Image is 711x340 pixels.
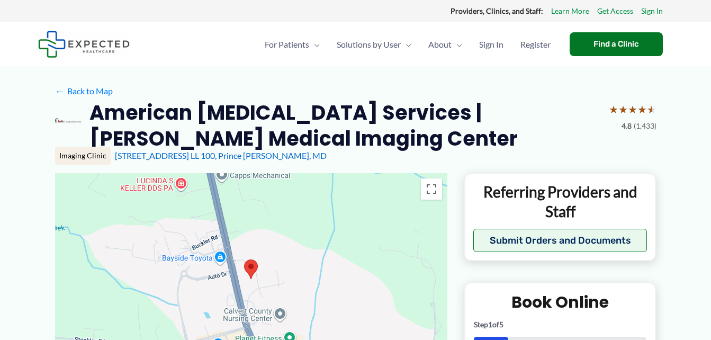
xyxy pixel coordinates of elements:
[618,100,628,119] span: ★
[488,320,492,329] span: 1
[499,320,503,329] span: 5
[479,26,503,63] span: Sign In
[641,4,663,18] a: Sign In
[256,26,328,63] a: For PatientsMenu Toggle
[55,147,111,165] div: Imaging Clinic
[634,119,656,133] span: (1,433)
[512,26,559,63] a: Register
[473,229,647,252] button: Submit Orders and Documents
[622,119,632,133] span: 4.8
[89,100,600,152] h2: American [MEDICAL_DATA] Services | [PERSON_NAME] Medical Imaging Center
[421,178,442,200] button: Toggle fullscreen view
[401,26,411,63] span: Menu Toggle
[55,83,113,99] a: ←Back to Map
[256,26,559,63] nav: Primary Site Navigation
[647,100,656,119] span: ★
[474,292,647,312] h2: Book Online
[474,321,647,328] p: Step of
[309,26,320,63] span: Menu Toggle
[597,4,633,18] a: Get Access
[637,100,647,119] span: ★
[473,182,647,221] p: Referring Providers and Staff
[452,26,462,63] span: Menu Toggle
[628,100,637,119] span: ★
[38,31,130,58] img: Expected Healthcare Logo - side, dark font, small
[328,26,420,63] a: Solutions by UserMenu Toggle
[551,4,589,18] a: Learn More
[471,26,512,63] a: Sign In
[265,26,309,63] span: For Patients
[55,86,65,96] span: ←
[570,32,663,56] a: Find a Clinic
[428,26,452,63] span: About
[420,26,471,63] a: AboutMenu Toggle
[115,150,327,160] a: [STREET_ADDRESS] LL 100, Prince [PERSON_NAME], MD
[609,100,618,119] span: ★
[451,6,543,15] strong: Providers, Clinics, and Staff:
[337,26,401,63] span: Solutions by User
[520,26,551,63] span: Register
